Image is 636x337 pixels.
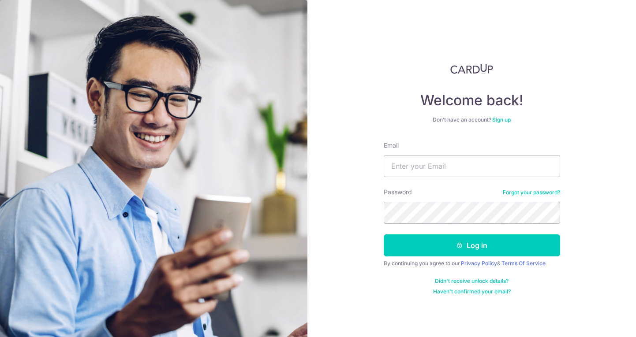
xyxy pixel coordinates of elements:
[384,188,412,196] label: Password
[450,63,494,74] img: CardUp Logo
[384,155,560,177] input: Enter your Email
[435,278,509,285] a: Didn't receive unlock details?
[384,234,560,256] button: Log in
[492,116,511,123] a: Sign up
[433,288,511,295] a: Haven't confirmed your email?
[384,260,560,267] div: By continuing you agree to our &
[384,92,560,109] h4: Welcome back!
[503,189,560,196] a: Forgot your password?
[384,141,399,150] label: Email
[384,116,560,123] div: Don’t have an account?
[461,260,497,267] a: Privacy Policy
[501,260,546,267] a: Terms Of Service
